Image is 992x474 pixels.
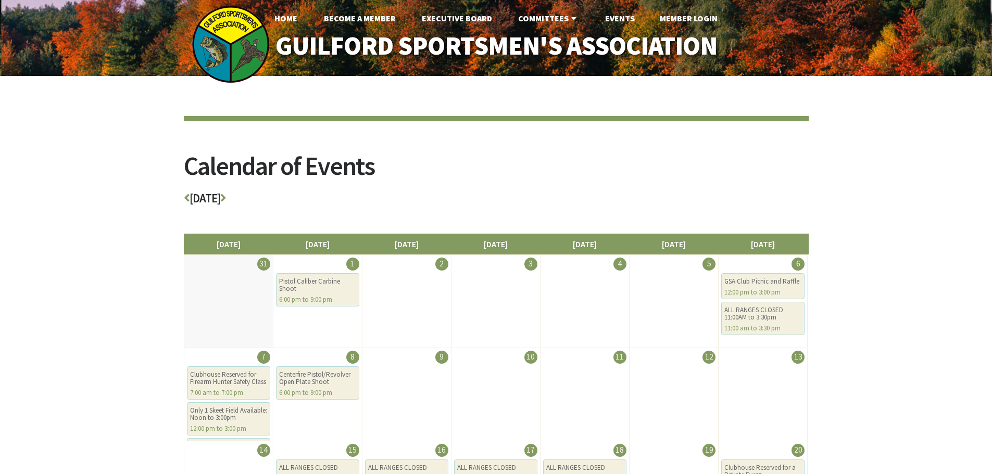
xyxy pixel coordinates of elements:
div: 7 [257,351,270,364]
a: Guilford Sportsmen's Association [253,24,739,68]
div: 18 [613,444,626,457]
a: Become A Member [316,8,404,29]
div: 6:00 pm to 9:00 pm [279,296,356,303]
div: 7:00 am to 7:00 pm [190,389,267,396]
div: 10 [524,351,537,364]
div: 3 [524,258,537,271]
div: 17 [524,444,537,457]
div: GSA Club Picnic and Raffle [724,278,801,285]
a: Member Login [651,8,726,29]
li: [DATE] [451,234,541,254]
div: 12:00 pm to 3:00 pm [724,289,801,296]
a: Executive Board [413,8,500,29]
div: Centerfire Pistol/Revolver Open Plate Shoot [279,371,356,386]
li: [DATE] [362,234,451,254]
li: [DATE] [718,234,808,254]
div: 20 [792,444,805,457]
li: [DATE] [629,234,719,254]
a: Committees [510,8,587,29]
a: Home [266,8,306,29]
div: Clubhouse Reserved for Firearm Hunter Safety Class [190,371,267,386]
h2: Calendar of Events [184,153,809,192]
li: [DATE] [273,234,362,254]
div: 15 [346,444,359,457]
div: 14 [257,444,270,457]
img: logo_sm.png [192,5,270,83]
div: 16 [435,444,448,457]
div: 5 [702,258,715,271]
div: 9 [435,351,448,364]
div: 11:00 am to 3:30 pm [724,325,801,332]
div: 1 [346,258,359,271]
div: 8 [346,351,359,364]
div: 12 [702,351,715,364]
div: ALL RANGES CLOSED 11:00AM to 3:30pm [724,306,801,321]
div: ALL RANGES CLOSED [457,464,534,471]
div: ALL RANGES CLOSED [546,464,623,471]
div: 6 [792,258,805,271]
div: Only 1 Skeet Field Available: Noon to 3:00pm [190,407,267,421]
div: 6:00 pm to 9:00 pm [279,389,356,396]
div: 19 [702,444,715,457]
h3: [DATE] [184,192,809,210]
div: 11 [613,351,626,364]
div: ALL RANGES CLOSED [368,464,445,471]
a: Events [597,8,643,29]
div: Pistol Caliber Carbine Shoot [279,278,356,292]
div: 2 [435,258,448,271]
div: 31 [257,258,270,271]
li: [DATE] [184,234,273,254]
li: [DATE] [540,234,630,254]
div: 4 [613,258,626,271]
div: 12:00 pm to 3:00 pm [190,425,267,432]
div: ALL RANGES CLOSED [279,464,356,471]
div: 13 [792,351,805,364]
